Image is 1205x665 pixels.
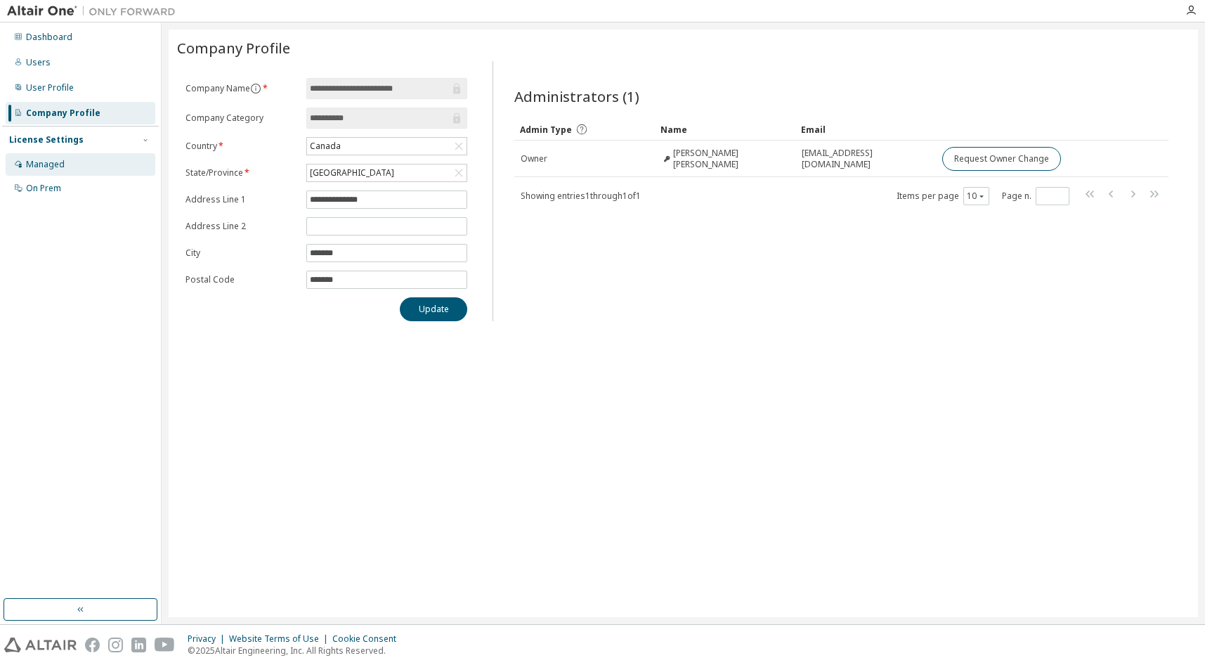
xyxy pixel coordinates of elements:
div: Privacy [188,633,229,645]
div: Name [660,118,790,141]
button: 10 [967,191,986,202]
div: On Prem [26,183,61,194]
div: Dashboard [26,32,72,43]
div: Users [26,57,51,68]
label: Address Line 1 [185,194,298,205]
div: Managed [26,159,65,170]
div: [GEOGRAPHIC_DATA] [307,164,467,181]
button: Request Owner Change [942,147,1061,171]
div: Company Profile [26,108,100,119]
label: State/Province [185,167,298,179]
img: Altair One [7,4,183,18]
div: Website Terms of Use [229,633,332,645]
label: Country [185,141,298,152]
button: information [250,83,261,94]
img: linkedin.svg [131,638,146,652]
p: © 2025 Altair Engineering, Inc. All Rights Reserved. [188,645,405,657]
label: Company Category [185,112,298,124]
span: Administrators (1) [514,86,639,106]
span: [EMAIL_ADDRESS][DOMAIN_NAME] [802,148,930,170]
img: altair_logo.svg [4,638,77,652]
img: facebook.svg [85,638,100,652]
div: Canada [307,138,467,155]
button: Update [400,297,467,321]
div: Email [801,118,930,141]
img: youtube.svg [155,638,175,652]
label: Postal Code [185,274,298,285]
div: Canada [308,138,343,154]
div: Cookie Consent [332,633,405,645]
label: Address Line 2 [185,221,298,232]
span: Owner [521,153,547,164]
span: Admin Type [520,124,572,136]
div: License Settings [9,134,84,146]
span: Showing entries 1 through 1 of 1 [521,190,641,202]
span: [PERSON_NAME] [PERSON_NAME] [673,148,790,170]
div: User Profile [26,82,74,93]
img: instagram.svg [108,638,123,652]
span: Page n. [1002,187,1069,205]
div: [GEOGRAPHIC_DATA] [308,165,396,181]
label: City [185,247,298,259]
span: Company Profile [177,38,290,58]
label: Company Name [185,83,298,94]
span: Items per page [897,187,989,205]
